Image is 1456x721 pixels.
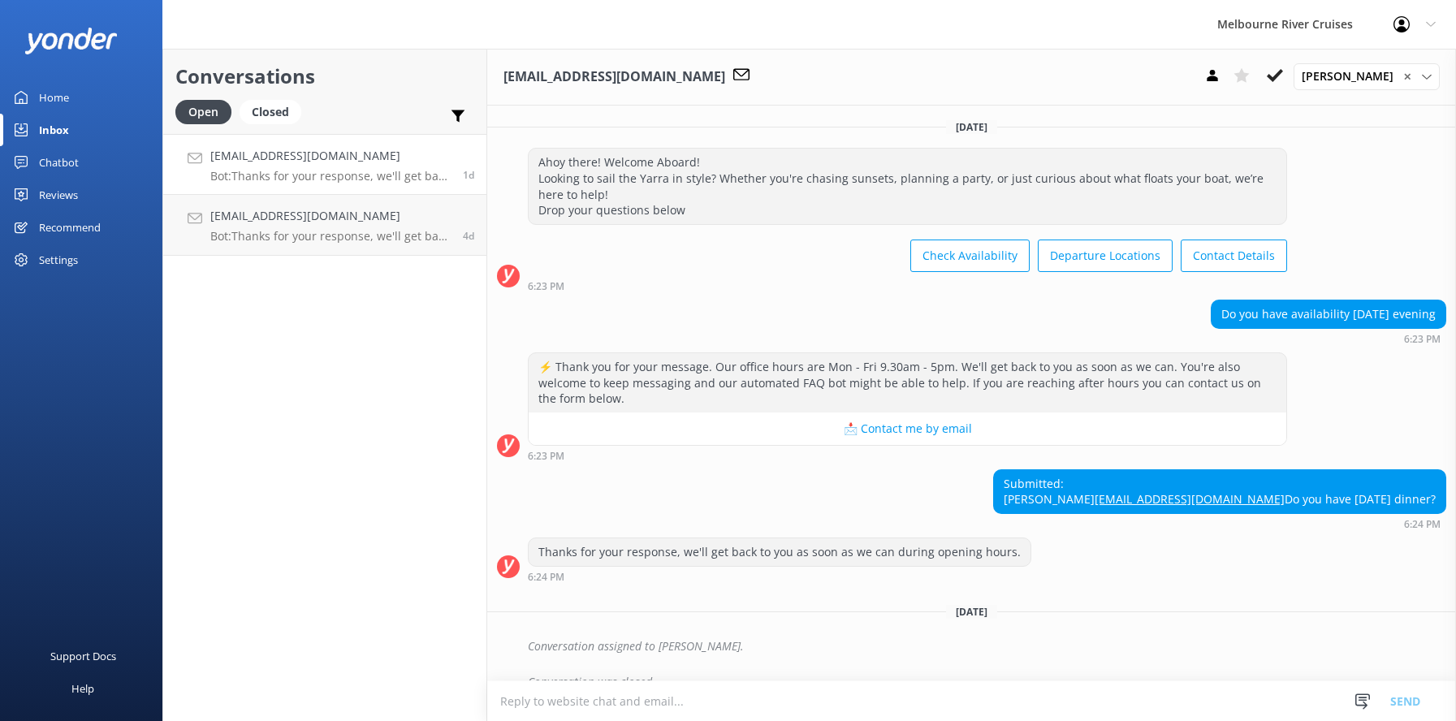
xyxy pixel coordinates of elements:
span: Sep 15 2025 06:24pm (UTC +10:00) Australia/Sydney [463,168,474,182]
div: Chatbot [39,146,79,179]
h2: Conversations [175,61,474,92]
img: yonder-white-logo.png [24,28,118,54]
div: Help [71,672,94,705]
div: Conversation was closed. [528,668,1446,696]
div: Inbox [39,114,69,146]
span: [DATE] [946,605,997,619]
div: Sep 15 2025 06:24pm (UTC +10:00) Australia/Sydney [993,518,1446,529]
div: Closed [240,100,301,124]
p: Bot: Thanks for your response, we'll get back to you as soon as we can during opening hours. [210,169,451,183]
div: 2025-09-16T06:46:25.319 [497,668,1446,696]
div: Open [175,100,231,124]
a: Open [175,102,240,120]
button: Departure Locations [1038,240,1173,272]
div: Sep 15 2025 06:23pm (UTC +10:00) Australia/Sydney [528,280,1287,291]
button: Check Availability [910,240,1030,272]
div: Sep 15 2025 06:23pm (UTC +10:00) Australia/Sydney [528,450,1287,461]
div: 2025-09-16T01:11:08.469 [497,632,1446,660]
span: [DATE] [946,120,997,134]
span: ✕ [1403,69,1411,84]
strong: 6:24 PM [1404,520,1441,529]
a: Closed [240,102,309,120]
div: Submitted: [PERSON_NAME] Do you have [DATE] dinner? [994,470,1445,513]
p: Bot: Thanks for your response, we'll get back to you as soon as we can during opening hours. [210,229,451,244]
div: Settings [39,244,78,276]
button: Contact Details [1181,240,1287,272]
h4: [EMAIL_ADDRESS][DOMAIN_NAME] [210,147,451,165]
a: [EMAIL_ADDRESS][DOMAIN_NAME] [1095,491,1285,507]
span: [PERSON_NAME] [1302,67,1403,85]
div: Recommend [39,211,101,244]
div: Reviews [39,179,78,211]
strong: 6:23 PM [528,282,564,291]
div: Thanks for your response, we'll get back to you as soon as we can during opening hours. [529,538,1030,566]
div: Home [39,81,69,114]
div: Ahoy there! Welcome Aboard! Looking to sail the Yarra in style? Whether you're chasing sunsets, p... [529,149,1286,223]
strong: 6:24 PM [528,572,564,582]
a: [EMAIL_ADDRESS][DOMAIN_NAME]Bot:Thanks for your response, we'll get back to you as soon as we can... [163,195,486,256]
div: Assign User [1294,63,1440,89]
strong: 6:23 PM [528,451,564,461]
div: Sep 15 2025 06:24pm (UTC +10:00) Australia/Sydney [528,571,1031,582]
span: Sep 12 2025 05:14pm (UTC +10:00) Australia/Sydney [463,229,474,243]
div: Conversation assigned to [PERSON_NAME]. [528,632,1446,660]
div: Do you have availability [DATE] evening [1212,300,1445,328]
h4: [EMAIL_ADDRESS][DOMAIN_NAME] [210,207,451,225]
button: 📩 Contact me by email [529,412,1286,445]
div: Support Docs [50,640,116,672]
a: [EMAIL_ADDRESS][DOMAIN_NAME]Bot:Thanks for your response, we'll get back to you as soon as we can... [163,134,486,195]
div: Sep 15 2025 06:23pm (UTC +10:00) Australia/Sydney [1211,333,1446,344]
h3: [EMAIL_ADDRESS][DOMAIN_NAME] [503,67,725,88]
strong: 6:23 PM [1404,335,1441,344]
div: ⚡ Thank you for your message. Our office hours are Mon - Fri 9.30am - 5pm. We'll get back to you ... [529,353,1286,412]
